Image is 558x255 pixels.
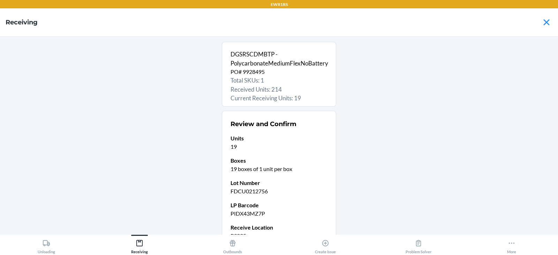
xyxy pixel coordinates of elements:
[231,142,327,151] p: 19
[131,237,148,254] div: Receiving
[223,237,242,254] div: Outbounds
[231,209,327,218] p: PIDX43MZ7P
[231,76,327,85] p: Total SKUs: 1
[231,223,327,232] p: Receive Location
[231,156,327,165] p: Boxes
[231,165,327,173] p: 19 boxes of 1 unit per box
[231,119,327,129] h2: Review and Confirm
[315,237,336,254] div: Create Issue
[231,50,327,68] p: DGSRSCDMBTP - PolycarbonateMediumFlexNoBattery
[231,187,327,195] p: FDCU0212756
[93,235,186,254] button: Receiving
[6,18,38,27] h4: Receiving
[231,94,327,103] p: Current Receiving Units: 19
[279,235,372,254] button: Create Issue
[271,1,288,8] p: EWR1RS
[231,68,327,76] p: PO# 9928495
[231,232,327,240] p: RS395
[231,85,327,94] p: Received Units: 214
[406,237,431,254] div: Problem Solver
[38,237,55,254] div: Unloading
[186,235,279,254] button: Outbounds
[372,235,465,254] button: Problem Solver
[507,237,516,254] div: More
[231,201,327,209] p: LP Barcode
[465,235,558,254] button: More
[231,134,327,142] p: Units
[231,179,327,187] p: Lot Number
